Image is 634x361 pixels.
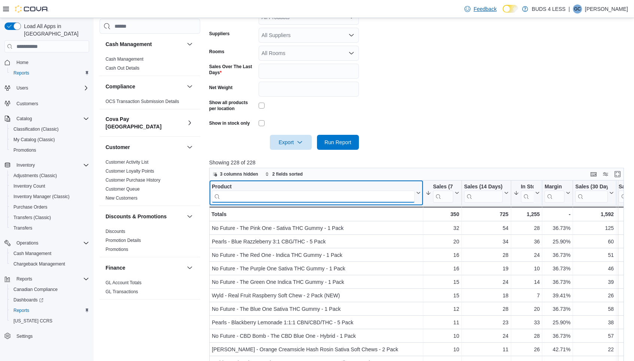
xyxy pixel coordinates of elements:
[513,304,540,313] div: 20
[521,183,534,203] div: In Stock Qty
[100,227,200,257] div: Discounts & Promotions
[7,191,92,202] button: Inventory Manager (Classic)
[10,69,32,78] a: Reports
[100,97,200,109] div: Compliance
[545,291,570,300] div: 39.41%
[10,192,73,201] a: Inventory Manager (Classic)
[185,212,194,221] button: Discounts & Promotions
[10,171,89,180] span: Adjustments (Classic)
[13,114,89,123] span: Catalog
[348,32,354,38] button: Open list of options
[13,126,59,132] span: Classification (Classic)
[1,98,92,109] button: Customers
[106,229,125,234] a: Discounts
[212,345,421,354] div: [PERSON_NAME] - Orange Creamsicle Hash Rosin Sativa Soft Chews - 2 Pack
[106,40,184,48] button: Cash Management
[10,213,54,222] a: Transfers (Classic)
[209,120,250,126] label: Show in stock only
[4,54,89,361] nav: Complex example
[426,264,459,273] div: 16
[13,331,89,341] span: Settings
[464,331,509,340] div: 24
[1,83,92,93] button: Users
[10,295,46,304] a: Dashboards
[13,137,55,143] span: My Catalog (Classic)
[513,345,540,354] div: 26
[106,186,140,192] a: Customer Queue
[10,203,51,212] a: Purchase Orders
[464,277,509,286] div: 24
[212,183,415,203] div: Product
[209,31,230,37] label: Suppliers
[100,55,200,76] div: Cash Management
[575,318,614,327] div: 38
[545,277,570,286] div: 36.73%
[212,183,421,203] button: Product
[7,223,92,233] button: Transfers
[7,305,92,316] button: Reports
[473,5,496,13] span: Feedback
[601,170,610,179] button: Display options
[106,178,161,183] a: Customer Purchase History
[545,183,564,191] div: Margin
[513,224,540,233] div: 28
[426,237,459,246] div: 20
[545,318,570,327] div: 25.90%
[106,143,130,151] h3: Customer
[545,345,570,354] div: 42.71%
[272,171,303,177] span: 2 fields sorted
[10,295,89,304] span: Dashboards
[464,183,503,203] div: Sales (14 Days)
[513,237,540,246] div: 36
[7,248,92,259] button: Cash Management
[426,224,459,233] div: 32
[464,183,503,191] div: Sales (14 Days)
[10,285,61,294] a: Canadian Compliance
[10,125,62,134] a: Classification (Classic)
[426,277,459,286] div: 15
[10,69,89,78] span: Reports
[575,224,614,233] div: 125
[1,274,92,284] button: Reports
[7,124,92,134] button: Classification (Classic)
[10,224,35,233] a: Transfers
[13,161,38,170] button: Inventory
[575,331,614,340] div: 57
[106,99,179,104] a: OCS Transaction Submission Details
[106,213,167,220] h3: Discounts & Promotions
[13,194,70,200] span: Inventory Manager (Classic)
[16,60,28,66] span: Home
[464,291,509,300] div: 18
[13,297,43,303] span: Dashboards
[13,114,35,123] button: Catalog
[212,264,421,273] div: No Future - The Purple One Sativa THC Gummy - 1 Pack
[210,170,261,179] button: 3 columns hidden
[10,203,89,212] span: Purchase Orders
[13,58,89,67] span: Home
[220,171,258,177] span: 3 columns hidden
[513,318,540,327] div: 33
[426,345,459,354] div: 10
[464,318,509,327] div: 23
[13,204,48,210] span: Purchase Orders
[262,170,306,179] button: 2 fields sorted
[10,171,60,180] a: Adjustments (Classic)
[464,304,509,313] div: 28
[185,82,194,91] button: Compliance
[13,261,65,267] span: Chargeback Management
[106,160,149,165] a: Customer Activity List
[13,161,89,170] span: Inventory
[13,307,29,313] span: Reports
[324,139,351,146] span: Run Report
[575,291,614,300] div: 26
[13,183,45,189] span: Inventory Count
[100,158,200,206] div: Customer
[209,64,256,76] label: Sales Over The Last Days
[575,251,614,260] div: 51
[7,181,92,191] button: Inventory Count
[7,259,92,269] button: Chargeback Management
[274,135,307,150] span: Export
[185,40,194,49] button: Cash Management
[106,238,141,243] a: Promotion Details
[1,331,92,342] button: Settings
